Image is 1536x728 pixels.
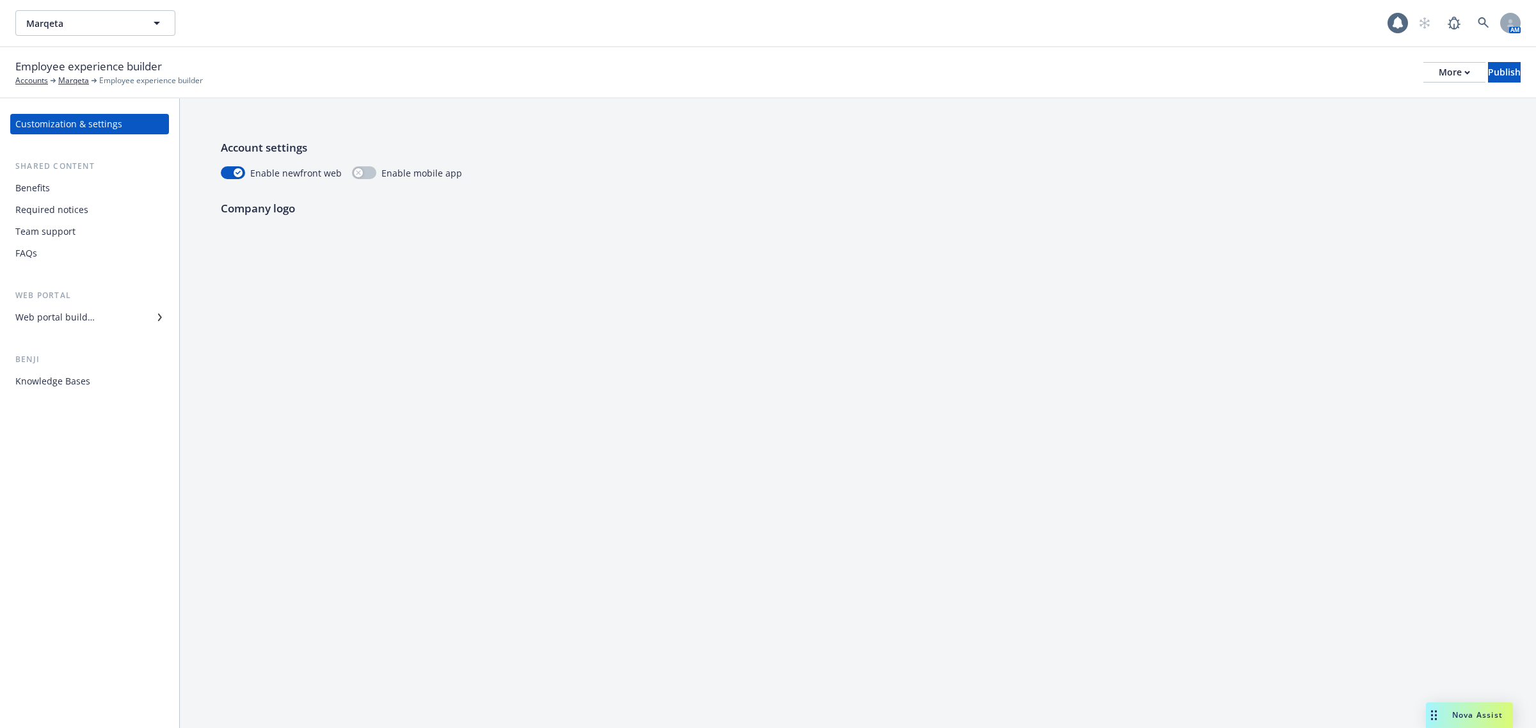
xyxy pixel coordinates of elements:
[221,200,1495,217] p: Company logo
[15,200,88,220] div: Required notices
[221,139,1495,156] p: Account settings
[1488,62,1521,83] button: Publish
[10,353,169,366] div: Benji
[1439,63,1470,82] div: More
[1452,709,1503,720] span: Nova Assist
[1426,702,1513,728] button: Nova Assist
[1426,702,1442,728] div: Drag to move
[99,75,203,86] span: Employee experience builder
[1471,10,1496,36] a: Search
[250,166,342,180] span: Enable newfront web
[10,221,169,242] a: Team support
[10,114,169,134] a: Customization & settings
[10,371,169,392] a: Knowledge Bases
[15,75,48,86] a: Accounts
[1488,63,1521,82] div: Publish
[10,200,169,220] a: Required notices
[15,371,90,392] div: Knowledge Bases
[15,10,175,36] button: Marqeta
[10,307,169,328] a: Web portal builder
[15,114,122,134] div: Customization & settings
[381,166,462,180] span: Enable mobile app
[15,178,50,198] div: Benefits
[15,307,95,328] div: Web portal builder
[10,289,169,302] div: Web portal
[15,243,37,264] div: FAQs
[1423,62,1485,83] button: More
[10,160,169,173] div: Shared content
[1412,10,1437,36] a: Start snowing
[15,58,162,75] span: Employee experience builder
[58,75,89,86] a: Marqeta
[10,178,169,198] a: Benefits
[10,243,169,264] a: FAQs
[1441,10,1467,36] a: Report a Bug
[26,17,137,30] span: Marqeta
[15,221,76,242] div: Team support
